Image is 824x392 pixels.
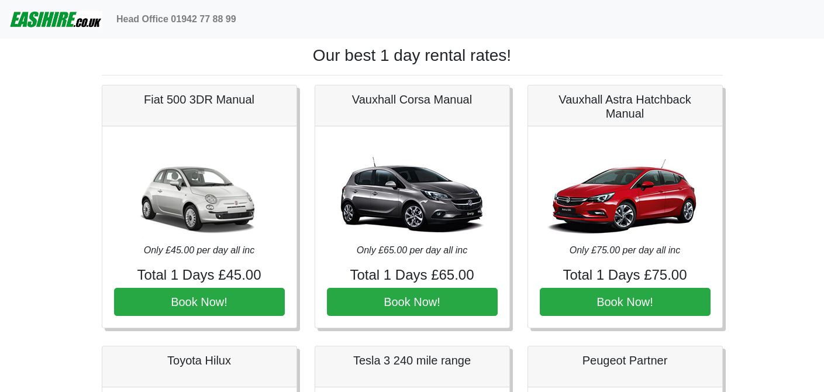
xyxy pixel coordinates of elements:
[114,288,285,316] button: Book Now!
[543,138,707,243] img: Vauxhall Astra Hatchback Manual
[327,288,498,316] button: Book Now!
[540,288,711,316] button: Book Now!
[570,245,680,255] i: Only £75.00 per day all inc
[327,267,498,284] h4: Total 1 Days £65.00
[9,8,102,31] img: easihire_logo_small.png
[330,138,494,243] img: Vauxhall Corsa Manual
[114,92,285,106] h5: Fiat 500 3DR Manual
[116,14,236,24] b: Head Office 01942 77 88 99
[118,138,281,243] img: Fiat 500 3DR Manual
[540,92,711,121] h5: Vauxhall Astra Hatchback Manual
[144,245,254,255] i: Only £45.00 per day all inc
[327,353,498,367] h5: Tesla 3 240 mile range
[114,267,285,284] h4: Total 1 Days £45.00
[540,353,711,367] h5: Peugeot Partner
[357,245,467,255] i: Only £65.00 per day all inc
[112,8,241,31] a: Head Office 01942 77 88 99
[102,46,723,66] h1: Our best 1 day rental rates!
[114,353,285,367] h5: Toyota Hilux
[327,92,498,106] h5: Vauxhall Corsa Manual
[540,267,711,284] h4: Total 1 Days £75.00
